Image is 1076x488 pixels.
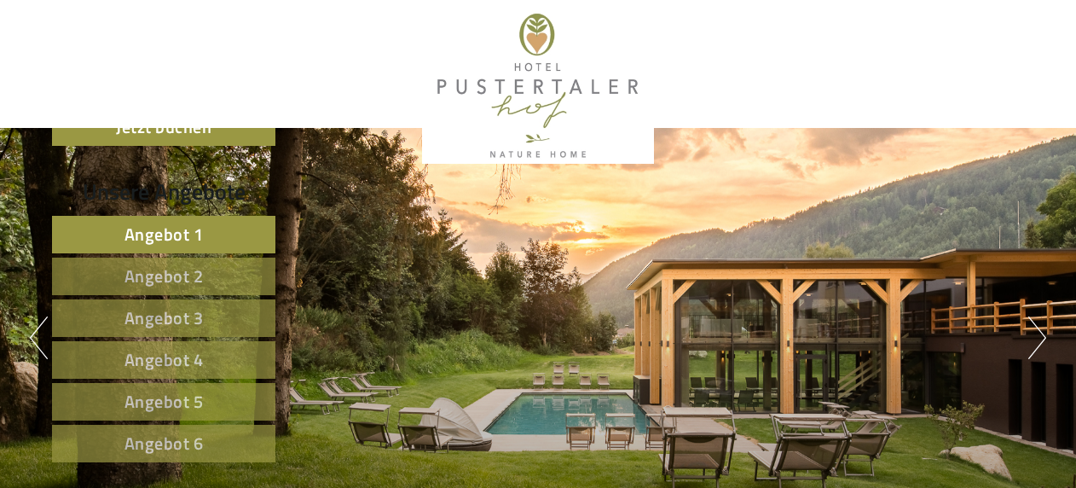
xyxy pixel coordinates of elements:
span: Angebot 2 [124,263,204,289]
span: Angebot 4 [124,346,204,373]
button: Next [1028,317,1046,359]
button: Previous [30,317,48,359]
span: Angebot 5 [124,388,204,415]
div: Unsere Angebote [52,176,275,207]
span: Angebot 1 [124,221,204,247]
span: Angebot 3 [124,305,204,331]
span: Angebot 6 [124,430,204,456]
